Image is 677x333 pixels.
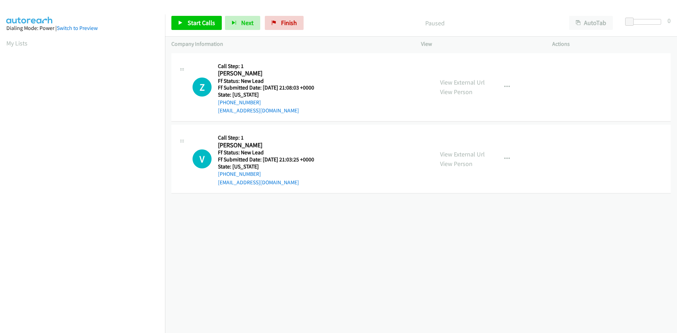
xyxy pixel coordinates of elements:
span: Finish [281,19,297,27]
button: AutoTab [569,16,613,30]
h5: Ff Status: New Lead [218,78,323,85]
a: [PHONE_NUMBER] [218,171,261,177]
div: Dialing Mode: Power | [6,24,159,32]
span: Next [241,19,254,27]
p: Actions [552,40,671,48]
span: Start Calls [188,19,215,27]
h5: Ff Submitted Date: [DATE] 21:08:03 +0000 [218,84,323,91]
h5: Call Step: 1 [218,63,323,70]
h5: Ff Submitted Date: [DATE] 21:03:25 +0000 [218,156,323,163]
h1: Z [193,78,212,97]
div: 0 [667,16,671,25]
a: Finish [265,16,304,30]
h5: State: [US_STATE] [218,91,323,98]
h5: Call Step: 1 [218,134,323,141]
a: Switch to Preview [57,25,98,31]
a: [EMAIL_ADDRESS][DOMAIN_NAME] [218,179,299,186]
h5: Ff Status: New Lead [218,149,323,156]
div: Delay between calls (in seconds) [629,19,661,25]
a: View Person [440,160,472,168]
a: [EMAIL_ADDRESS][DOMAIN_NAME] [218,107,299,114]
div: The call is yet to be attempted [193,149,212,168]
button: Next [225,16,260,30]
a: [PHONE_NUMBER] [218,99,261,106]
a: View Person [440,88,472,96]
h1: V [193,149,212,168]
a: Start Calls [171,16,222,30]
p: Paused [313,18,556,28]
p: View [421,40,539,48]
a: View External Url [440,78,485,86]
h2: [PERSON_NAME] [218,69,323,78]
a: View External Url [440,150,485,158]
p: Company Information [171,40,408,48]
h2: [PERSON_NAME] [218,141,323,149]
a: My Lists [6,39,28,47]
div: The call is yet to be attempted [193,78,212,97]
h5: State: [US_STATE] [218,163,323,170]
